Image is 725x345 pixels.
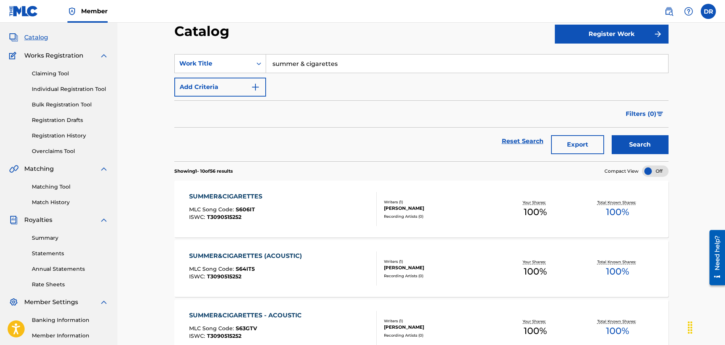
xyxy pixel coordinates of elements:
img: Works Registration [9,51,19,60]
span: 100 % [606,205,629,219]
div: Work Title [179,59,247,68]
span: Member Settings [24,298,78,307]
a: SUMMER&CIGARETTES (ACOUSTIC)MLC Song Code:S64IT5ISWC:T3090515252Writers (1)[PERSON_NAME]Recording... [174,240,669,297]
span: MLC Song Code : [189,325,236,332]
img: expand [99,298,108,307]
div: Drag [684,316,696,339]
a: Annual Statements [32,265,108,273]
iframe: Resource Center [704,227,725,288]
span: Royalties [24,215,52,225]
div: [PERSON_NAME] [384,264,494,271]
p: Your Shares: [523,200,548,205]
a: CatalogCatalog [9,33,48,42]
span: ISWC : [189,214,207,220]
p: Your Shares: [523,259,548,265]
div: Writers ( 1 ) [384,199,494,205]
a: SummarySummary [9,15,55,24]
img: expand [99,215,108,225]
a: Individual Registration Tool [32,85,108,93]
div: Recording Artists ( 0 ) [384,333,494,338]
a: Bulk Registration Tool [32,101,108,109]
p: Total Known Shares: [597,200,638,205]
p: Total Known Shares: [597,259,638,265]
img: 9d2ae6d4665cec9f34b9.svg [251,83,260,92]
img: Top Rightsholder [67,7,77,16]
span: S64IT5 [236,265,255,272]
img: expand [99,51,108,60]
h2: Catalog [174,23,233,40]
img: search [664,7,673,16]
div: [PERSON_NAME] [384,205,494,212]
span: 100 % [606,265,629,278]
span: MLC Song Code : [189,265,236,272]
span: Member [81,7,108,16]
a: Statements [32,250,108,258]
iframe: Chat Widget [687,309,725,345]
div: Help [681,4,696,19]
span: Compact View [604,168,639,175]
p: Your Shares: [523,318,548,324]
a: Claiming Tool [32,70,108,78]
span: S606IT [236,206,255,213]
button: Search [612,135,669,154]
div: SUMMER&CIGARETTES - ACOUSTIC [189,311,305,320]
img: filter [657,112,663,116]
a: Member Information [32,332,108,340]
span: Filters ( 0 ) [626,109,656,119]
span: T3090515252 [207,214,241,220]
span: Works Registration [24,51,83,60]
button: Add Criteria [174,78,266,97]
a: SUMMER&CIGARETTESMLC Song Code:S606ITISWC:T3090515252Writers (1)[PERSON_NAME]Recording Artists (0... [174,181,669,237]
img: Royalties [9,215,18,225]
span: Catalog [24,33,48,42]
span: T3090515252 [207,273,241,280]
img: f7272a7cc735f4ea7f67.svg [653,30,662,39]
img: help [684,7,693,16]
span: T3090515252 [207,333,241,339]
span: ISWC : [189,333,207,339]
img: Member Settings [9,298,18,307]
span: 100 % [524,265,547,278]
span: 100 % [524,324,547,338]
p: Total Known Shares: [597,318,638,324]
span: MLC Song Code : [189,206,236,213]
img: Matching [9,164,19,173]
a: Summary [32,234,108,242]
p: Showing 1 - 10 of 56 results [174,168,233,175]
div: [PERSON_NAME] [384,324,494,331]
a: Registration History [32,132,108,140]
div: SUMMER&CIGARETTES [189,192,266,201]
div: Recording Artists ( 0 ) [384,273,494,279]
div: User Menu [701,4,716,19]
img: Catalog [9,33,18,42]
a: Reset Search [498,133,547,150]
div: Writers ( 1 ) [384,318,494,324]
div: SUMMER&CIGARETTES (ACOUSTIC) [189,251,306,261]
a: Overclaims Tool [32,147,108,155]
span: Matching [24,164,54,173]
a: Rate Sheets [32,281,108,289]
form: Search Form [174,54,669,161]
img: MLC Logo [9,6,38,17]
a: Registration Drafts [32,116,108,124]
div: Writers ( 1 ) [384,259,494,264]
span: 100 % [606,324,629,338]
span: S63GTV [236,325,257,332]
img: expand [99,164,108,173]
div: Recording Artists ( 0 ) [384,214,494,219]
span: 100 % [524,205,547,219]
span: ISWC : [189,273,207,280]
a: Matching Tool [32,183,108,191]
button: Filters (0) [621,105,669,123]
a: Match History [32,198,108,206]
a: Public Search [661,4,676,19]
button: Register Work [555,25,669,44]
a: Banking Information [32,316,108,324]
button: Export [551,135,604,154]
